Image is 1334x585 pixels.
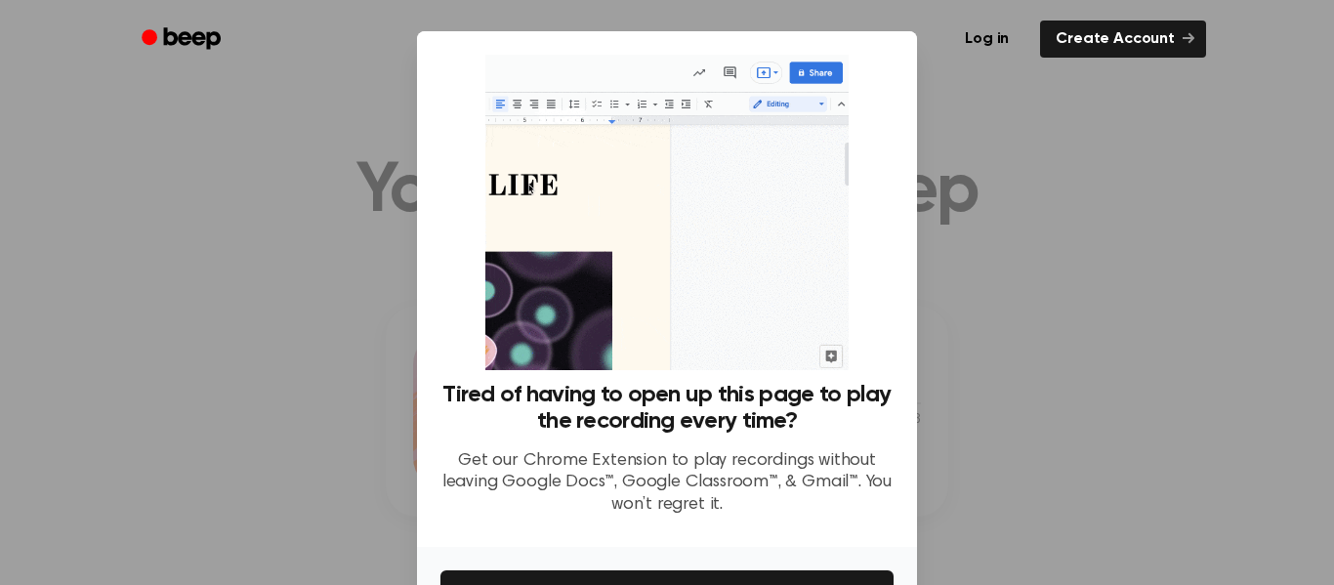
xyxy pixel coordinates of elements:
[128,21,238,59] a: Beep
[440,450,894,517] p: Get our Chrome Extension to play recordings without leaving Google Docs™, Google Classroom™, & Gm...
[440,382,894,435] h3: Tired of having to open up this page to play the recording every time?
[485,55,848,370] img: Beep extension in action
[1040,21,1206,58] a: Create Account
[945,17,1028,62] a: Log in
